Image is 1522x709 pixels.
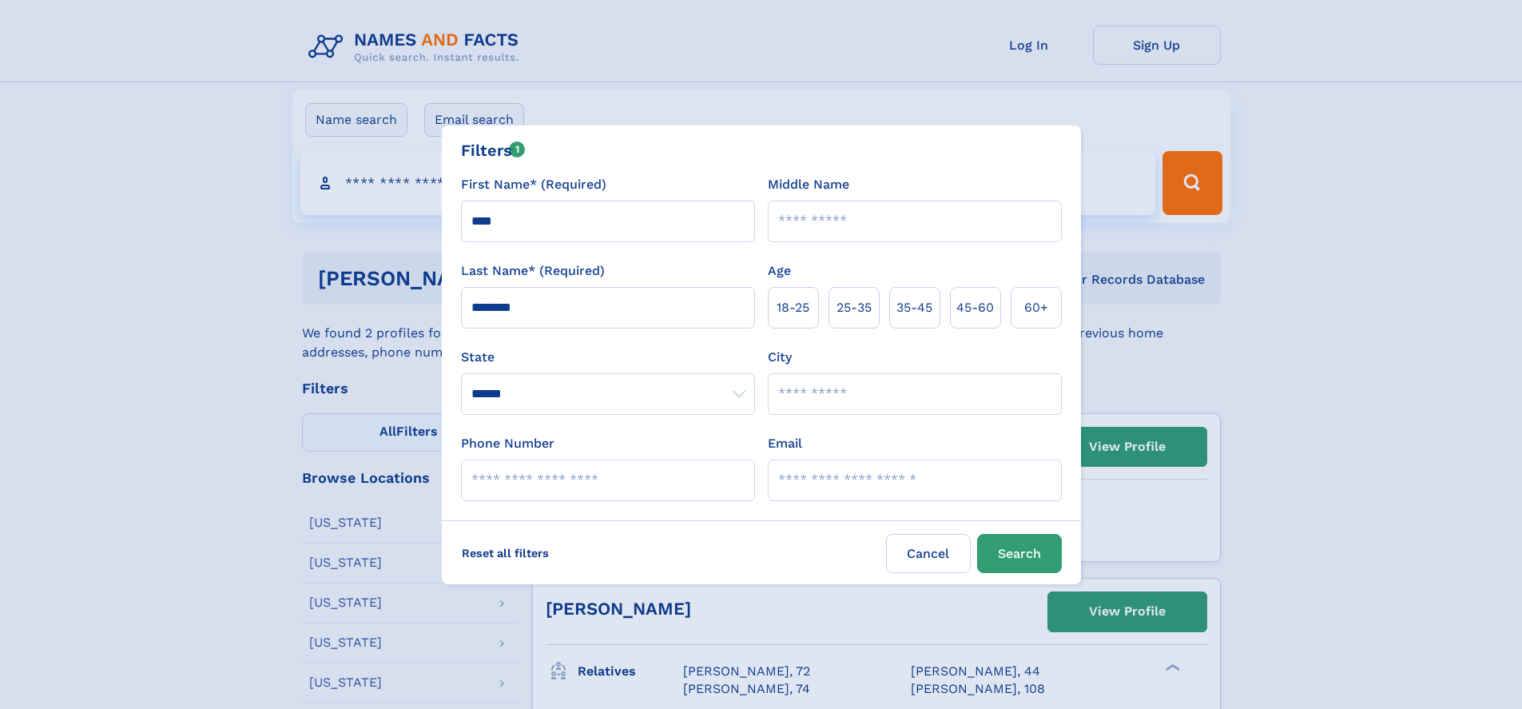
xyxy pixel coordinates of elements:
[451,534,559,572] label: Reset all filters
[768,348,792,367] label: City
[886,534,971,573] label: Cancel
[461,175,606,194] label: First Name* (Required)
[461,434,554,453] label: Phone Number
[461,138,526,162] div: Filters
[777,298,809,317] span: 18‑25
[837,298,872,317] span: 25‑35
[768,261,791,281] label: Age
[1024,298,1048,317] span: 60+
[461,261,605,281] label: Last Name* (Required)
[977,534,1062,573] button: Search
[768,434,802,453] label: Email
[461,348,755,367] label: State
[896,298,932,317] span: 35‑45
[956,298,994,317] span: 45‑60
[768,175,849,194] label: Middle Name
